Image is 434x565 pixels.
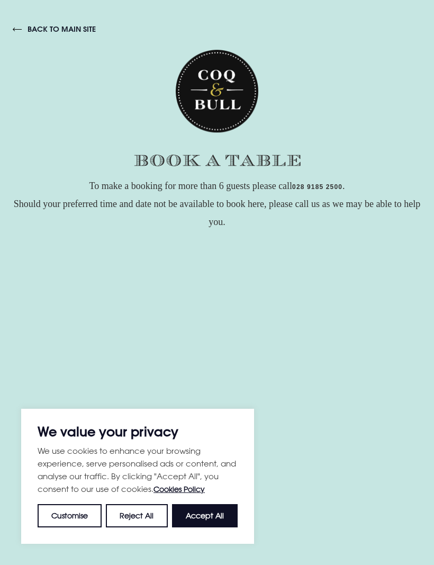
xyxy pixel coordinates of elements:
p: We use cookies to enhance your browsing experience, serve personalised ads or content, and analys... [38,444,238,496]
a: Cookies Policy [153,485,205,494]
div: We value your privacy [21,409,254,544]
img: Book a table [134,155,301,166]
img: Coq & Bull [176,50,258,133]
p: To make a booking for more than 6 guests please call . Should your preferred time and date not be... [11,177,423,231]
a: back to main site [13,24,96,34]
button: Customise [38,504,102,527]
p: We value your privacy [38,425,238,438]
button: Accept All [172,504,238,527]
button: Reject All [106,504,167,527]
a: 028 9185 2500 [292,183,342,192]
